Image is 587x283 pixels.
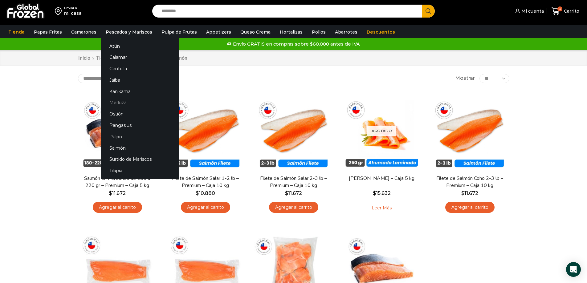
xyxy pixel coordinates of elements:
bdi: 11.672 [109,190,126,196]
select: Pedido de la tienda [78,74,157,83]
div: mi casa [64,10,82,16]
span: $ [373,190,376,196]
a: Pollos [309,26,329,38]
a: Atún [101,40,179,52]
nav: Breadcrumb [78,55,187,62]
a: Jaiba [101,74,179,86]
div: Open Intercom Messenger [566,262,581,277]
span: $ [196,190,199,196]
a: [PERSON_NAME] – Caja 5 kg [346,175,417,182]
span: Mi cuenta [520,8,544,14]
a: Filete de Salmón Salar 2-3 lb – Premium – Caja 10 kg [258,175,329,189]
a: Appetizers [203,26,234,38]
a: Descuentos [364,26,398,38]
a: Pulpo [101,131,179,142]
a: Merluza [101,97,179,108]
p: Agotado [367,126,396,136]
a: Agregar al carrito: “Filete de Salmón Coho 2-3 lb - Premium - Caja 10 kg” [445,202,495,213]
a: Salmón en Porciones de 180 a 220 gr – Premium – Caja 5 kg [82,175,153,189]
a: Agregar al carrito: “Salmón en Porciones de 180 a 220 gr - Premium - Caja 5 kg” [93,202,142,213]
a: Agregar al carrito: “Filete de Salmón Salar 2-3 lb - Premium - Caja 10 kg” [269,202,318,213]
img: address-field-icon.svg [55,6,64,16]
a: Tilapia [101,165,179,176]
bdi: 11.672 [285,190,302,196]
a: Agregar al carrito: “Filete de Salmón Salar 1-2 lb – Premium - Caja 10 kg” [181,202,230,213]
span: 3 [557,6,562,11]
a: Abarrotes [332,26,361,38]
a: Salmón [101,142,179,154]
h1: Salmón [170,55,187,61]
a: Surtido de Mariscos [101,154,179,165]
bdi: 15.632 [373,190,391,196]
a: Camarones [68,26,100,38]
a: Filete de Salmón Coho 2-3 lb – Premium – Caja 10 kg [434,175,505,189]
a: Hortalizas [277,26,306,38]
a: Tienda [96,55,112,62]
a: Papas Fritas [31,26,65,38]
a: Kanikama [101,86,179,97]
bdi: 11.672 [461,190,478,196]
a: Pulpa de Frutas [158,26,200,38]
a: Tienda [5,26,28,38]
a: Leé más sobre “Salmón Ahumado Laminado - Caja 5 kg” [362,202,401,215]
a: Calamar [101,52,179,63]
bdi: 10.880 [196,190,215,196]
span: Carrito [562,8,579,14]
span: $ [285,190,288,196]
a: Inicio [78,55,91,62]
a: Filete de Salmón Salar 1-2 lb – Premium – Caja 10 kg [170,175,241,189]
a: Ostión [101,108,179,120]
a: Pangasius [101,120,179,131]
button: Search button [422,5,435,18]
span: $ [109,190,112,196]
div: Enviar a [64,6,82,10]
a: 3 Carrito [550,4,581,18]
a: Mi cuenta [514,5,544,17]
span: Mostrar [455,75,475,82]
a: Queso Crema [237,26,274,38]
a: Centolla [101,63,179,75]
a: Pescados y Mariscos [103,26,155,38]
span: $ [461,190,464,196]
